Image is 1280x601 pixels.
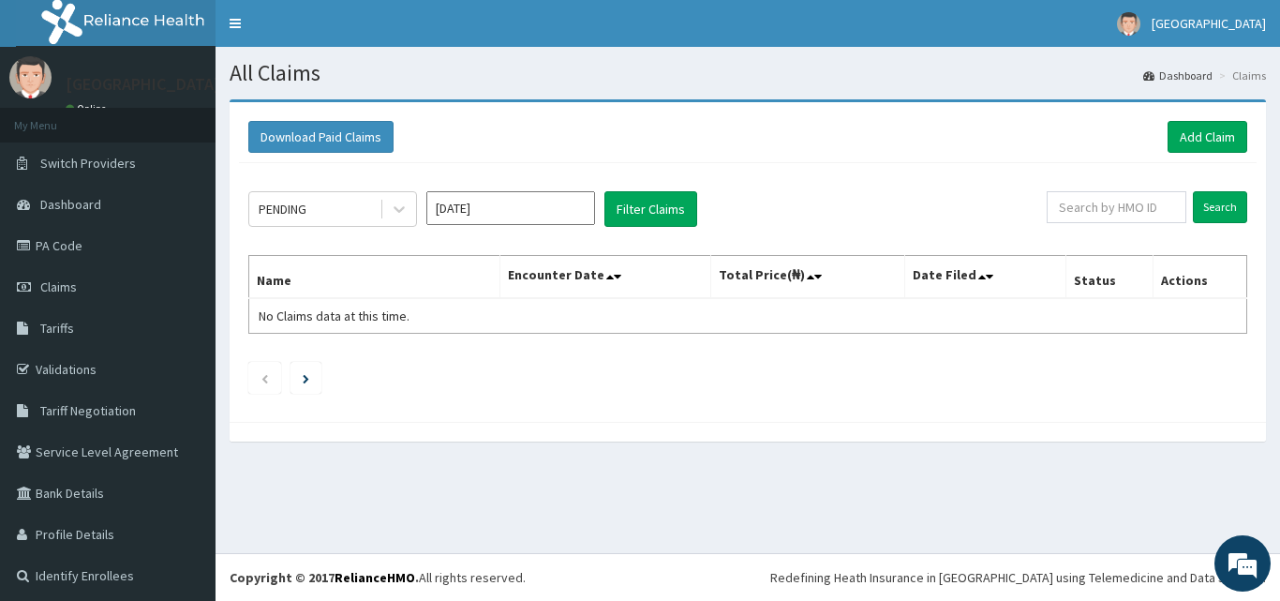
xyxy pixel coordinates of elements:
li: Claims [1214,68,1266,83]
a: Previous page [260,369,269,386]
input: Select Month and Year [426,191,595,225]
div: Redefining Heath Insurance in [GEOGRAPHIC_DATA] using Telemedicine and Data Science! [770,568,1266,587]
span: Tariff Negotiation [40,402,136,419]
th: Encounter Date [500,256,710,299]
button: Filter Claims [604,191,697,227]
button: Download Paid Claims [248,121,394,153]
th: Actions [1153,256,1246,299]
a: Online [66,102,111,115]
a: Add Claim [1168,121,1247,153]
strong: Copyright © 2017 . [230,569,419,586]
th: Total Price(₦) [710,256,905,299]
p: [GEOGRAPHIC_DATA] [66,76,220,93]
span: Tariffs [40,320,74,337]
img: User Image [1117,12,1140,36]
span: Dashboard [40,196,101,213]
a: RelianceHMO [335,569,415,586]
th: Name [249,256,500,299]
th: Status [1066,256,1153,299]
input: Search [1193,191,1247,223]
span: No Claims data at this time. [259,308,409,324]
span: Claims [40,278,77,295]
th: Date Filed [905,256,1066,299]
a: Dashboard [1143,68,1213,83]
img: User Image [9,56,52,98]
input: Search by HMO ID [1047,191,1186,223]
footer: All rights reserved. [216,553,1280,601]
div: PENDING [259,200,306,218]
span: Switch Providers [40,155,136,172]
span: [GEOGRAPHIC_DATA] [1152,15,1266,32]
a: Next page [303,369,309,386]
h1: All Claims [230,61,1266,85]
